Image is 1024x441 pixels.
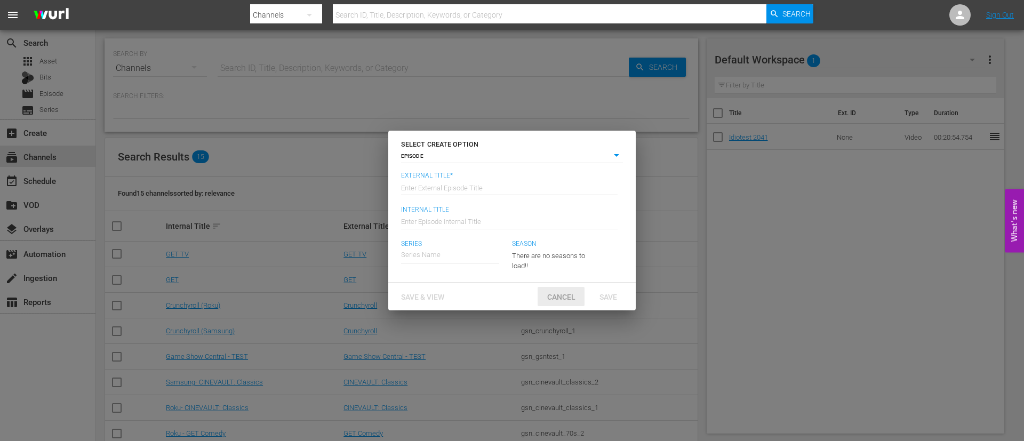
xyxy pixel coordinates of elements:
button: Open Feedback Widget [1005,189,1024,252]
span: External Title* [401,172,618,180]
button: Save & View [393,287,453,306]
button: Save [585,287,631,306]
button: Cancel [538,287,585,306]
span: Search [782,4,811,23]
span: Cancel [539,293,584,301]
span: Series [401,240,499,248]
span: Save [591,293,626,301]
span: menu [6,9,19,21]
span: Save & View [393,293,453,301]
span: Internal Title [401,206,618,214]
a: Sign Out [986,11,1014,19]
span: Season [512,240,595,248]
img: ans4CAIJ8jUAAAAAAAAAAAAAAAAAAAAAAAAgQb4GAAAAAAAAAAAAAAAAAAAAAAAAJMjXAAAAAAAAAAAAAAAAAAAAAAAAgAT5G... [26,3,77,28]
div: EPISODE [401,150,623,163]
div: There are no seasons to load!! [512,242,595,271]
h6: SELECT CREATE OPTION [401,139,623,150]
